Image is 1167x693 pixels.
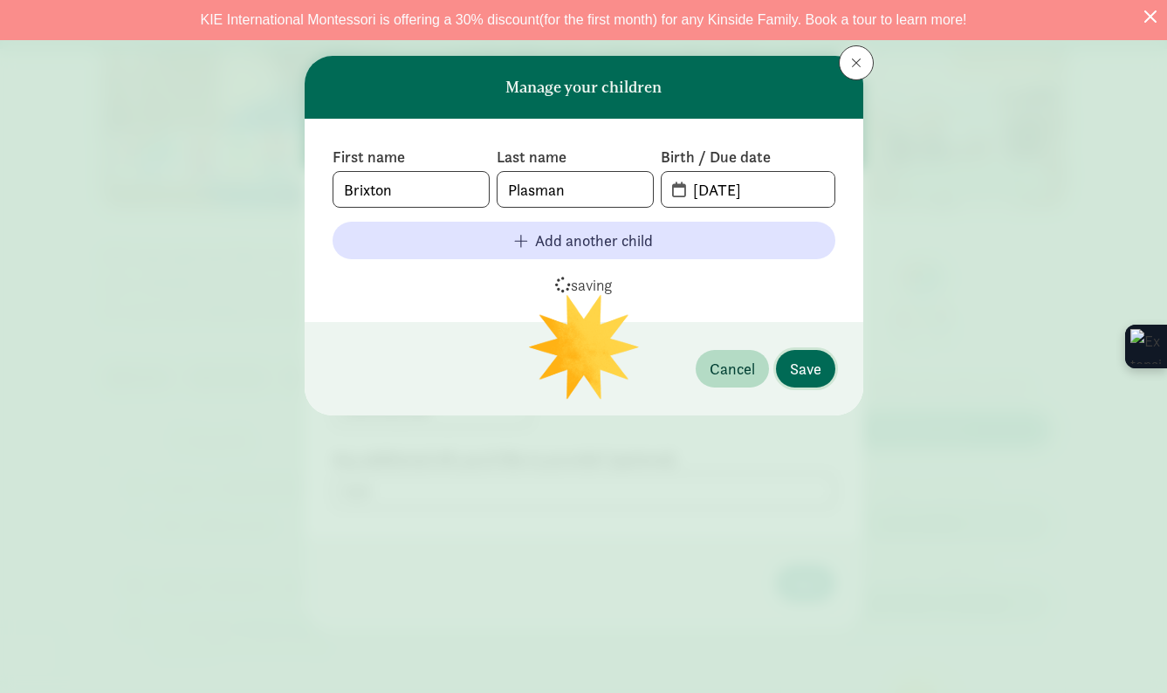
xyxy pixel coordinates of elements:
div: saving [555,273,612,294]
span: Add another child [535,229,653,252]
button: Add another child [333,222,835,259]
span: Save [790,357,821,381]
button: Cancel [696,350,769,388]
label: Last name [497,147,654,168]
label: Birth / Due date [661,147,834,168]
input: MM-DD-YYYY [683,172,834,207]
button: Save [776,350,835,388]
span: Cancel [710,357,755,381]
img: Extension Icon [1130,329,1162,364]
label: First name [333,147,490,168]
h6: Manage your children [505,79,662,96]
